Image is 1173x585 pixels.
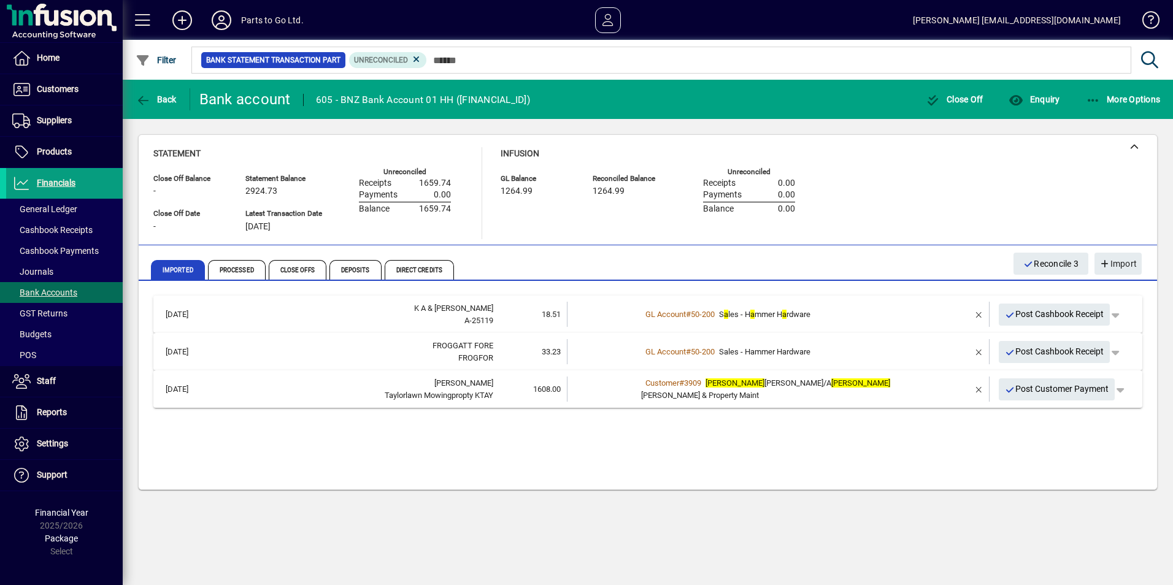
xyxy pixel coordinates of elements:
button: Filter [133,49,180,71]
a: Journals [6,261,123,282]
mat-expansion-panel-header: [DATE]FROGGATT FOREFROGFOR33.23GL Account#50-200Sales - Hammer HardwarePost Cashbook Receipt [153,333,1142,370]
a: Bank Accounts [6,282,123,303]
mat-chip: Reconciliation Status: Unreconciled [349,52,427,68]
a: Staff [6,366,123,397]
button: Back [133,88,180,110]
a: Customers [6,74,123,105]
a: Customer#3909 [641,377,706,389]
span: 0.00 [434,190,451,200]
span: # [686,310,691,319]
span: - [153,222,156,232]
span: Budgets [12,329,52,339]
span: Back [136,94,177,104]
div: K A & A P BAGE [217,302,493,315]
span: Post Customer Payment [1005,379,1109,399]
span: Suppliers [37,115,72,125]
a: GL Account#50-200 [641,308,719,321]
app-page-header-button: Back [123,88,190,110]
span: 50-200 [691,310,715,319]
div: [PERSON_NAME] [EMAIL_ADDRESS][DOMAIN_NAME] [913,10,1121,30]
a: Cashbook Payments [6,240,123,261]
span: Post Cashbook Receipt [1005,342,1104,362]
span: Settings [37,438,68,448]
span: Close Off Balance [153,175,227,183]
span: Payments [359,190,398,200]
a: Suppliers [6,105,123,136]
div: Bank account [199,90,291,109]
span: Reconciled Balance [593,175,666,183]
button: Add [163,9,202,31]
span: Financials [37,178,75,188]
span: Cashbook Receipts [12,225,93,235]
span: 18.51 [542,310,561,319]
span: GL Account [645,347,686,356]
div: 605 - BNZ Bank Account 01 HH ([FINANCIAL_ID]) [316,90,530,110]
button: Post Cashbook Receipt [999,341,1110,363]
button: Profile [202,9,241,31]
div: FROGFOR [217,352,493,364]
a: POS [6,345,123,365]
a: GL Account#50-200 [641,345,719,358]
a: Settings [6,429,123,459]
span: # [686,347,691,356]
span: Latest Transaction Date [245,210,322,218]
a: Home [6,43,123,74]
span: Import [1099,254,1137,274]
span: S les - H mmer H rdware [719,310,810,319]
span: Processed [208,260,266,280]
em: [PERSON_NAME] [706,378,764,388]
span: Balance [703,204,734,214]
span: Bank Statement Transaction Part [206,54,340,66]
div: Taylorlawn Mowingpropty KTAY [217,389,493,402]
span: Products [37,147,72,156]
span: 1264.99 [593,186,625,196]
span: Receipts [359,178,391,188]
button: Post Customer Payment [999,378,1115,400]
mat-expansion-panel-header: [DATE][PERSON_NAME]Taylorlawn Mowingpropty KTAY1608.00Customer#3909[PERSON_NAME][PERSON_NAME]/A[P... [153,370,1142,408]
span: GL Account [645,310,686,319]
span: More Options [1086,94,1161,104]
label: Unreconciled [383,168,426,176]
button: Import [1094,253,1142,275]
div: KEITH ROBERT [217,377,493,389]
mat-expansion-panel-header: [DATE]K A & [PERSON_NAME]A-2511918.51GL Account#50-200Sales - Hammer HardwarePost Cashbook Receipt [153,296,1142,333]
span: Package [45,533,78,543]
span: Cashbook Payments [12,246,99,256]
span: - [153,186,156,196]
a: Cashbook Receipts [6,220,123,240]
em: a [724,310,728,319]
button: Close Off [923,88,986,110]
span: Reports [37,407,67,417]
span: # [679,378,684,388]
span: Deposits [329,260,382,280]
span: Post Cashbook Receipt [1005,304,1104,324]
span: Unreconciled [354,56,408,64]
div: Parts to Go Ltd. [241,10,304,30]
span: Balance [359,204,390,214]
button: Remove [969,305,989,324]
em: [PERSON_NAME] [831,378,890,388]
span: 0.00 [778,204,795,214]
span: Customers [37,84,79,94]
a: Budgets [6,324,123,345]
span: 50-200 [691,347,715,356]
td: [DATE] [160,377,217,402]
span: Support [37,470,67,480]
a: Knowledge Base [1133,2,1158,42]
a: Reports [6,397,123,428]
em: a [782,310,786,319]
span: Home [37,53,60,63]
span: GST Returns [12,308,67,318]
span: Imported [151,260,205,280]
span: Direct Credits [385,260,454,280]
button: Remove [969,342,989,362]
span: 1608.00 [533,384,561,394]
td: [DATE] [160,302,217,327]
span: Filter [136,55,177,65]
span: Statement Balance [245,175,322,183]
button: Enquiry [1006,88,1063,110]
span: 33.23 [542,347,561,356]
span: [DATE] [245,222,271,232]
span: GL Balance [501,175,574,183]
span: Close Off [926,94,983,104]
